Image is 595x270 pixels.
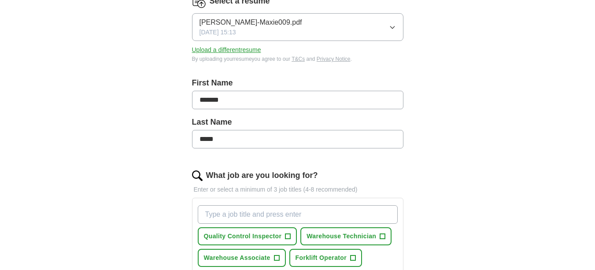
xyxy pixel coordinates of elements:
[198,227,297,245] button: Quality Control Inspector
[192,116,403,128] label: Last Name
[192,55,403,63] div: By uploading your resume you agree to our and .
[292,56,305,62] a: T&Cs
[307,232,376,241] span: Warehouse Technician
[296,253,347,263] span: Forklift Operator
[300,227,392,245] button: Warehouse Technician
[200,28,236,37] span: [DATE] 15:13
[192,170,203,181] img: search.png
[317,56,351,62] a: Privacy Notice
[192,77,403,89] label: First Name
[198,205,398,224] input: Type a job title and press enter
[206,170,318,181] label: What job are you looking for?
[204,232,282,241] span: Quality Control Inspector
[200,17,302,28] span: [PERSON_NAME]-Maxie009.pdf
[289,249,362,267] button: Forklift Operator
[198,249,286,267] button: Warehouse Associate
[192,45,261,55] button: Upload a differentresume
[192,185,403,194] p: Enter or select a minimum of 3 job titles (4-8 recommended)
[204,253,270,263] span: Warehouse Associate
[192,13,403,41] button: [PERSON_NAME]-Maxie009.pdf[DATE] 15:13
